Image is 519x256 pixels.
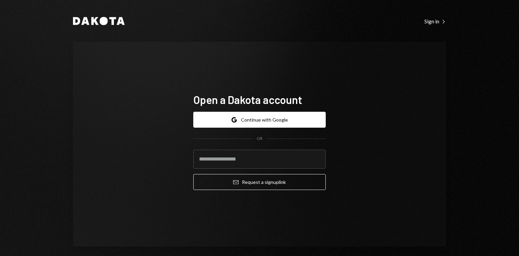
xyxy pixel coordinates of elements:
div: OR [257,136,263,142]
div: Sign in [424,18,446,25]
h1: Open a Dakota account [193,93,326,106]
button: Continue with Google [193,112,326,128]
a: Sign in [424,17,446,25]
button: Request a signuplink [193,174,326,190]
